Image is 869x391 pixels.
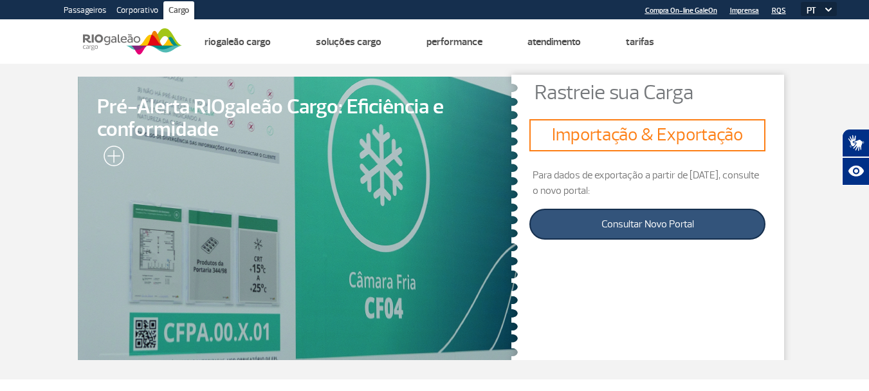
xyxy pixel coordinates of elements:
a: Soluções Cargo [316,35,381,48]
a: Cargo [163,1,194,22]
a: RQS [772,6,786,15]
h3: Importação & Exportação [535,148,760,170]
p: Para dados de exportação a partir de [DATE], consulte o novo portal: [529,191,765,222]
img: leia-mais [97,146,124,171]
span: Pré-Alerta RIOgaleão Cargo: Eficiência e conformidade [97,96,499,141]
div: Plugin de acessibilidade da Hand Talk. [842,129,869,186]
a: Compra On-line GaleOn [645,6,717,15]
a: Passageiros [59,1,111,22]
a: Corporativo [111,1,163,22]
a: Pré-Alerta RIOgaleão Cargo: Eficiência e conformidade [78,77,518,360]
a: Tarifas [626,35,654,48]
a: Consultar Novo Portal [529,233,765,263]
button: Abrir tradutor de língua de sinais. [842,129,869,157]
a: Riogaleão Cargo [205,35,271,48]
a: Imprensa [730,6,759,15]
p: Rastreie sua Carga [535,106,792,127]
a: Atendimento [527,35,581,48]
img: grafismo [533,67,762,106]
button: Abrir recursos assistivos. [842,157,869,186]
a: Performance [426,35,482,48]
